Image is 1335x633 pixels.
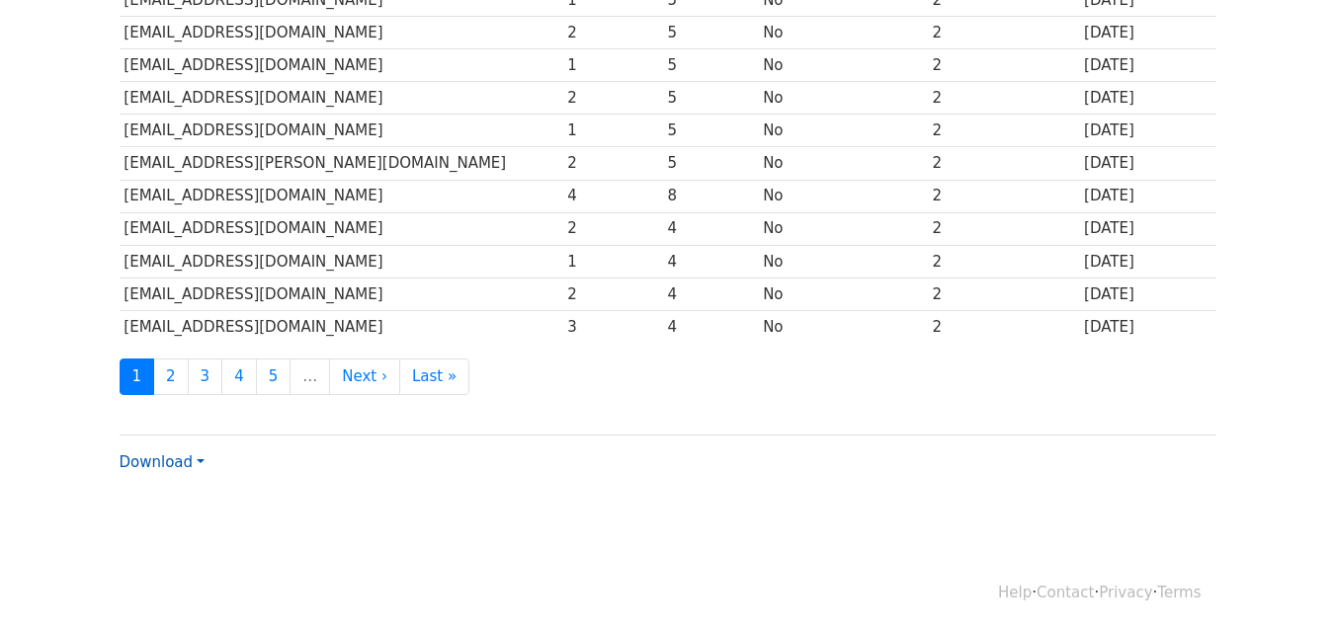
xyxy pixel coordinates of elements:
[663,180,759,212] td: 8
[329,358,400,395] a: Next ›
[663,115,759,147] td: 5
[928,310,1079,343] td: 2
[221,358,257,395] a: 4
[758,17,927,49] td: No
[758,245,927,277] td: No
[1079,180,1215,212] td: [DATE]
[663,82,759,115] td: 5
[758,310,927,343] td: No
[120,180,563,212] td: [EMAIL_ADDRESS][DOMAIN_NAME]
[1157,584,1201,601] a: Terms
[120,358,155,395] a: 1
[562,82,662,115] td: 2
[663,49,759,82] td: 5
[1037,584,1094,601] a: Contact
[562,310,662,343] td: 3
[928,49,1079,82] td: 2
[1079,212,1215,245] td: [DATE]
[758,49,927,82] td: No
[663,212,759,245] td: 4
[663,277,759,310] td: 4
[928,245,1079,277] td: 2
[1079,245,1215,277] td: [DATE]
[562,245,662,277] td: 1
[562,212,662,245] td: 2
[1079,17,1215,49] td: [DATE]
[663,310,759,343] td: 4
[256,358,292,395] a: 5
[562,277,662,310] td: 2
[758,147,927,180] td: No
[120,277,563,310] td: [EMAIL_ADDRESS][DOMAIN_NAME]
[1079,115,1215,147] td: [DATE]
[120,212,563,245] td: [EMAIL_ADDRESS][DOMAIN_NAME]
[562,49,662,82] td: 1
[928,180,1079,212] td: 2
[562,17,662,49] td: 2
[928,212,1079,245] td: 2
[120,453,205,471] a: Download
[758,115,927,147] td: No
[758,277,927,310] td: No
[1079,49,1215,82] td: [DATE]
[120,17,563,49] td: [EMAIL_ADDRESS][DOMAIN_NAME]
[120,115,563,147] td: [EMAIL_ADDRESS][DOMAIN_NAME]
[120,49,563,82] td: [EMAIL_ADDRESS][DOMAIN_NAME]
[928,115,1079,147] td: 2
[562,147,662,180] td: 2
[120,310,563,343] td: [EMAIL_ADDRESS][DOMAIN_NAME]
[1079,147,1215,180] td: [DATE]
[663,147,759,180] td: 5
[928,82,1079,115] td: 2
[120,245,563,277] td: [EMAIL_ADDRESS][DOMAIN_NAME]
[1079,82,1215,115] td: [DATE]
[188,358,223,395] a: 3
[120,147,563,180] td: [EMAIL_ADDRESS][PERSON_NAME][DOMAIN_NAME]
[120,82,563,115] td: [EMAIL_ADDRESS][DOMAIN_NAME]
[758,212,927,245] td: No
[928,277,1079,310] td: 2
[928,147,1079,180] td: 2
[758,82,927,115] td: No
[1236,538,1335,633] iframe: Chat Widget
[1079,310,1215,343] td: [DATE]
[562,180,662,212] td: 4
[399,358,469,395] a: Last »
[1079,277,1215,310] td: [DATE]
[758,180,927,212] td: No
[663,17,759,49] td: 5
[663,245,759,277] td: 4
[153,358,189,395] a: 2
[562,115,662,147] td: 1
[998,584,1032,601] a: Help
[1099,584,1152,601] a: Privacy
[928,17,1079,49] td: 2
